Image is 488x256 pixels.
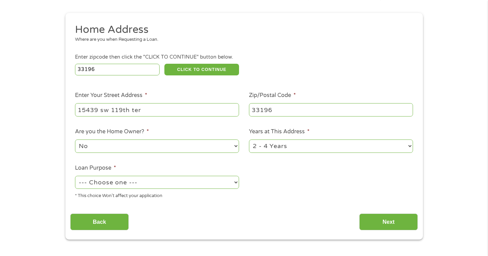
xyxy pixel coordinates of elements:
[249,128,310,135] label: Years at This Address
[75,92,147,99] label: Enter Your Street Address
[75,164,116,172] label: Loan Purpose
[164,64,239,75] button: CLICK TO CONTINUE
[70,214,129,230] input: Back
[75,64,160,75] input: Enter Zipcode (e.g 01510)
[75,128,149,135] label: Are you the Home Owner?
[75,36,408,43] div: Where are you when Requesting a Loan.
[249,92,296,99] label: Zip/Postal Code
[75,53,413,61] div: Enter zipcode then click the "CLICK TO CONTINUE" button below.
[75,23,408,37] h2: Home Address
[75,103,239,116] input: 1 Main Street
[359,214,418,230] input: Next
[75,190,239,199] div: * This choice Won’t affect your application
